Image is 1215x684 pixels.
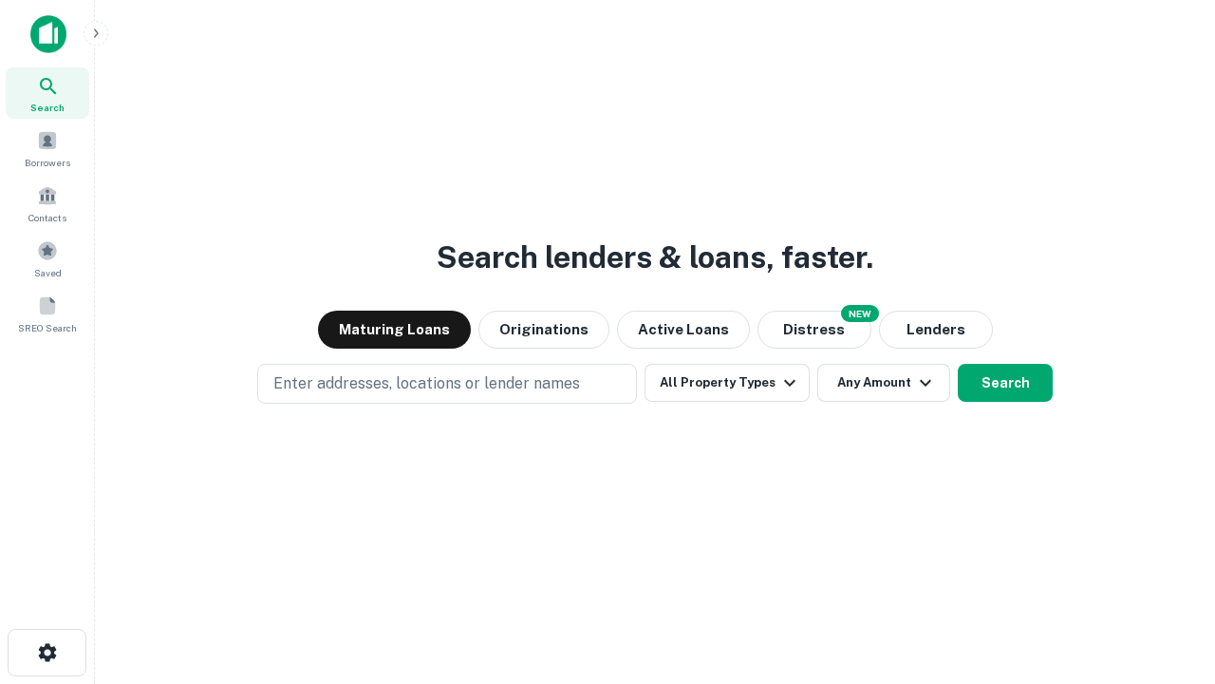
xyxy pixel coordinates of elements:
[6,288,89,339] a: SREO Search
[841,305,879,322] div: NEW
[6,233,89,284] a: Saved
[645,364,810,402] button: All Property Types
[18,320,77,335] span: SREO Search
[6,67,89,119] a: Search
[879,311,993,349] button: Lenders
[318,311,471,349] button: Maturing Loans
[30,15,66,53] img: capitalize-icon.png
[1120,532,1215,623] iframe: Chat Widget
[958,364,1053,402] button: Search
[257,364,637,404] button: Enter addresses, locations or lender names
[34,265,62,280] span: Saved
[757,311,871,349] button: Search distressed loans with lien and other non-mortgage details.
[273,372,580,395] p: Enter addresses, locations or lender names
[478,311,609,349] button: Originations
[25,155,70,170] span: Borrowers
[817,364,950,402] button: Any Amount
[6,178,89,229] a: Contacts
[617,311,750,349] button: Active Loans
[6,123,89,174] a: Borrowers
[437,235,873,280] h3: Search lenders & loans, faster.
[30,100,65,115] span: Search
[28,210,66,225] span: Contacts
